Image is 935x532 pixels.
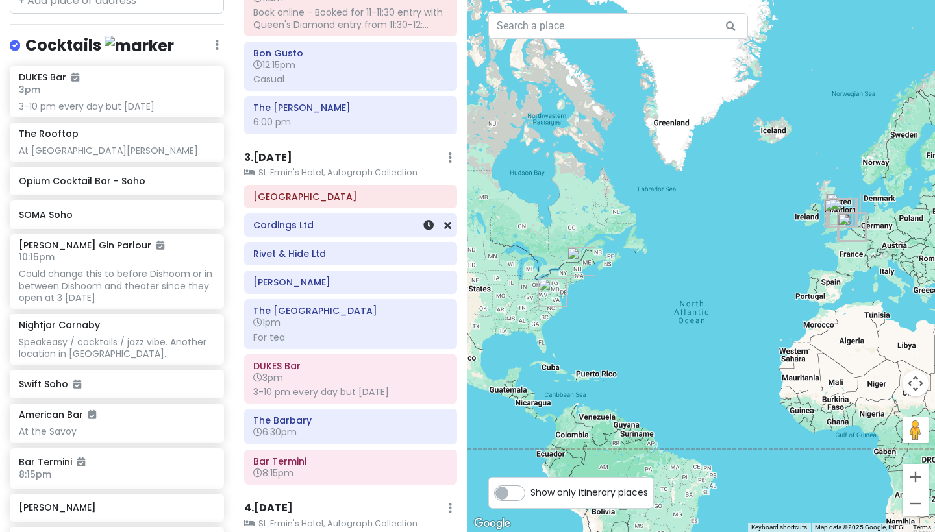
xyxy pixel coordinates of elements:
h6: Drake's [253,276,448,288]
span: 1pm [253,316,280,329]
h6: Swift Soho [19,378,214,390]
div: At the Savoy [19,426,214,437]
button: Zoom in [903,464,929,490]
a: Open this area in Google Maps (opens a new window) [471,515,514,532]
div: Speakeasy / cocktails / jazz vibe. Another location in [GEOGRAPHIC_DATA]. [19,336,214,359]
input: Search a place [488,13,748,39]
div: Boston Logan International Airport [567,247,595,276]
h6: Regent Street [253,191,448,202]
button: Keyboard shortcuts [751,523,807,532]
i: Added to itinerary [77,457,85,466]
button: Drag Pegman onto the map to open Street View [903,417,929,443]
span: 3pm [253,371,283,384]
div: Highclere Castle [824,199,853,228]
img: Google [471,515,514,532]
h6: Nightjar Carnaby [19,319,100,331]
h6: Opium Cocktail Bar - Soho [19,175,214,187]
h6: The Barbary [253,415,448,426]
a: Remove from day [444,218,451,233]
div: Magdalen College [825,197,853,225]
div: 6:00 pm [253,116,448,128]
h4: Cocktails [25,35,174,56]
h6: Bar Termini [253,455,448,467]
div: Cordings Ltd [829,198,857,226]
div: Casual [253,73,448,85]
a: Terms (opens in new tab) [913,524,931,531]
h6: The Athenaeum Hotel & Residences [253,305,448,317]
div: Rivet & Hide Ltd [826,193,861,228]
span: 3pm [19,83,40,96]
div: At [GEOGRAPHIC_DATA][PERSON_NAME] [19,145,214,156]
i: Added to itinerary [71,73,79,82]
div: National Museum of Natural History [838,213,866,242]
h6: [PERSON_NAME] [19,502,214,513]
div: Book online - Booked for 11-11:30 entry with Queen's Diamond entry from 11:30-12:... [253,6,448,30]
h6: The Ivy Victoria [253,102,448,114]
h6: SOMA Soho [19,209,214,221]
h6: Bar Termini [19,456,214,468]
div: Could change this to before Dishoom or in between Dishoom and theater since they open at 3 [DATE] [19,268,214,304]
i: Added to itinerary [88,410,96,419]
button: Zoom out [903,490,929,516]
div: Raleigh-Durham International Airport [538,278,567,307]
small: St. Ermin's Hotel, Autograph Collection [244,517,457,530]
h6: 4 . [DATE] [244,502,293,515]
h6: The Rooftop [19,128,79,139]
h6: American Bar [19,409,96,420]
h6: Cordings Ltd [253,219,448,231]
h6: [PERSON_NAME] Gin Parlour [19,239,164,251]
span: 12:15pm [253,58,295,71]
span: Show only itinerary places [530,485,648,500]
small: St. Ermin's Hotel, Autograph Collection [244,166,457,179]
button: Map camera controls [903,370,929,396]
div: Grand Trianon [837,213,866,242]
div: 3-10 pm every day but [DATE] [253,386,448,398]
h6: Bon Gusto [253,47,448,59]
i: Added to itinerary [156,241,164,250]
h6: 3 . [DATE] [244,151,292,165]
span: 10:15pm [19,250,55,263]
span: 6:30pm [253,426,297,439]
i: Added to itinerary [73,380,81,389]
img: marker [105,36,174,56]
div: Hampton Court Palace [828,199,856,227]
a: Set a time [423,218,434,233]
div: 3-10 pm every day but [DATE] [19,101,214,112]
h6: DUKES Bar [253,360,448,372]
span: 8:15pm [253,466,293,479]
h6: DUKES Bar [19,71,79,83]
h6: Rivet & Hide Ltd [253,248,448,260]
span: 8:15pm [19,468,51,481]
div: For tea [253,332,448,343]
span: Map data ©2025 Google, INEGI [815,524,905,531]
